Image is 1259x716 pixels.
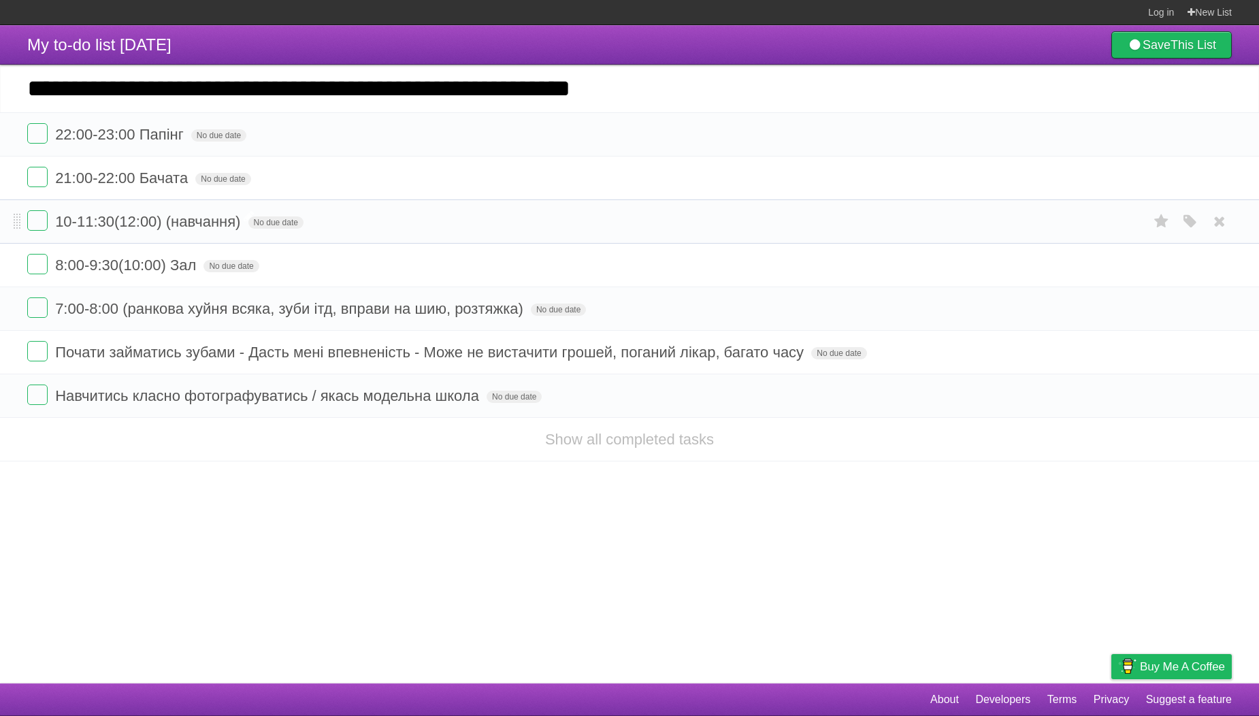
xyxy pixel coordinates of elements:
span: 8:00-9:30(10:00) Зал [55,257,199,274]
span: 22:00-23:00 Папінг [55,126,187,143]
span: 7:00-8:00 (ранкова хуйня всяка, зуби ітд, вправи на шию, розтяжка) [55,300,527,317]
span: Навчитись класно фотографуватись / якась модельна школа [55,387,483,404]
span: No due date [191,129,246,142]
span: No due date [248,216,304,229]
a: Privacy [1094,687,1129,713]
a: Terms [1047,687,1077,713]
span: Почати займатись зубами - Дасть мені впевненість - Може не вистачити грошей, поганий лікар, багат... [55,344,807,361]
span: 21:00-22:00 Бачата [55,169,191,186]
label: Done [27,123,48,144]
label: Done [27,254,48,274]
span: No due date [487,391,542,403]
a: Buy me a coffee [1111,654,1232,679]
label: Done [27,297,48,318]
a: Suggest a feature [1146,687,1232,713]
label: Done [27,210,48,231]
span: No due date [195,173,250,185]
label: Done [27,167,48,187]
span: Buy me a coffee [1140,655,1225,679]
span: No due date [531,304,586,316]
b: This List [1171,38,1216,52]
span: My to-do list [DATE] [27,35,171,54]
span: No due date [203,260,259,272]
label: Done [27,385,48,405]
span: No due date [811,347,866,359]
a: About [930,687,959,713]
label: Done [27,341,48,361]
img: Buy me a coffee [1118,655,1137,678]
a: SaveThis List [1111,31,1232,59]
a: Show all completed tasks [545,431,714,448]
label: Star task [1149,210,1175,233]
span: 10-11:30(12:00) (навчання) [55,213,244,230]
a: Developers [975,687,1030,713]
